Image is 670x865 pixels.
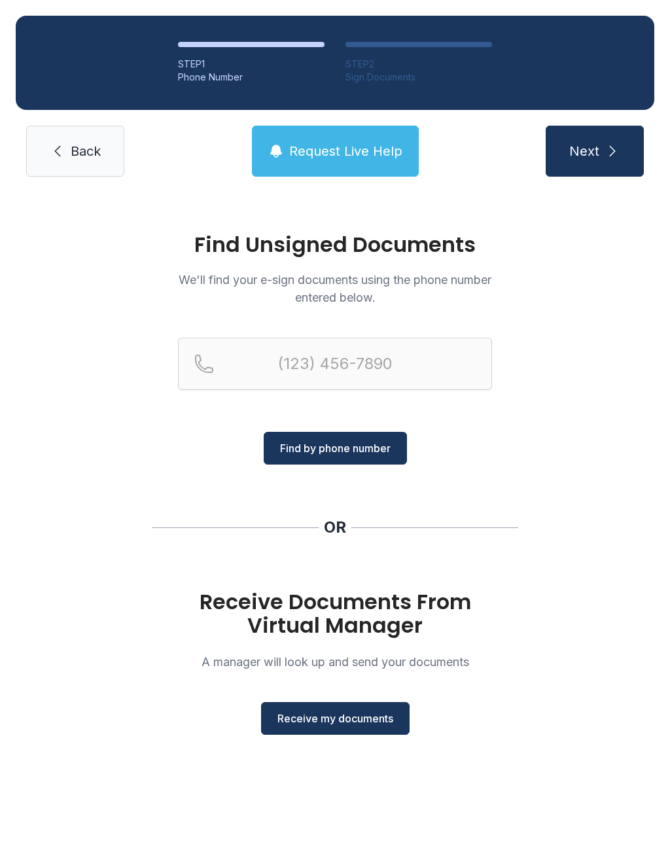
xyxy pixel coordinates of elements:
h1: Receive Documents From Virtual Manager [178,590,492,637]
div: STEP 1 [178,58,325,71]
div: Phone Number [178,71,325,84]
input: Reservation phone number [178,338,492,390]
p: A manager will look up and send your documents [178,653,492,671]
span: Back [71,142,101,160]
div: Sign Documents [345,71,492,84]
span: Request Live Help [289,142,402,160]
span: Find by phone number [280,440,391,456]
div: STEP 2 [345,58,492,71]
span: Next [569,142,599,160]
p: We'll find your e-sign documents using the phone number entered below. [178,271,492,306]
h1: Find Unsigned Documents [178,234,492,255]
span: Receive my documents [277,711,393,726]
div: OR [324,517,346,538]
